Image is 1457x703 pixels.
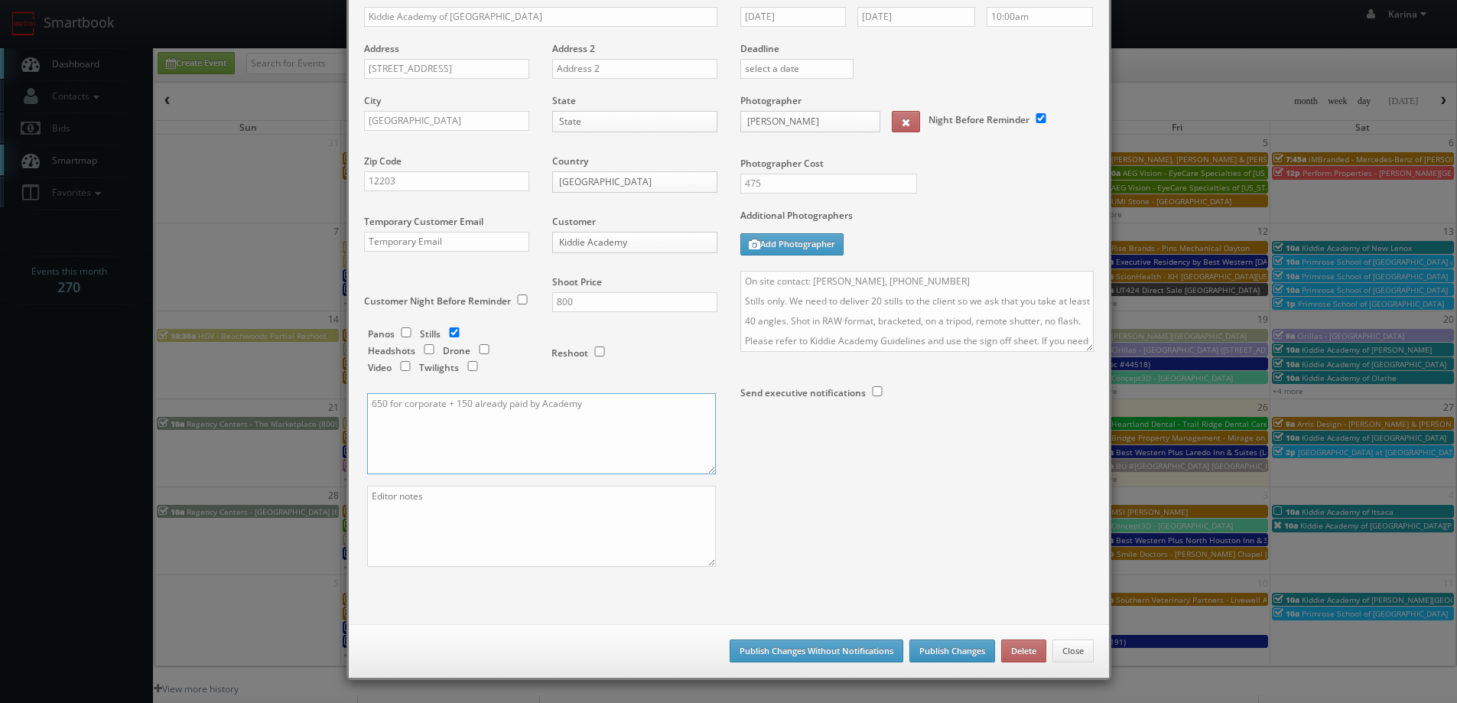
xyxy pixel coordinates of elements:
[740,94,802,107] label: Photographer
[552,111,717,132] a: State
[730,640,903,662] button: Publish Changes Without Notifications
[552,59,717,79] input: Address 2
[364,155,402,168] label: Zip Code
[420,327,441,340] label: Stills
[551,347,588,360] label: Reshoot
[364,232,529,252] input: Temporary Email
[740,111,880,132] a: [PERSON_NAME]
[929,113,1029,126] label: Night Before Reminder
[368,344,415,357] label: Headshots
[552,215,596,228] label: Customer
[740,386,866,399] label: Send executive notifications
[740,59,854,79] input: select a date
[909,640,995,662] button: Publish Changes
[552,155,588,168] label: Country
[740,233,844,255] button: Add Photographer
[740,209,1094,229] label: Additional Photographers
[364,111,529,131] input: City
[729,42,1105,55] label: Deadline
[368,327,395,340] label: Panos
[552,94,576,107] label: State
[552,232,717,253] a: Kiddie Academy
[559,172,697,192] span: [GEOGRAPHIC_DATA]
[559,233,697,252] span: Kiddie Academy
[559,112,697,132] span: State
[1052,640,1094,662] button: Close
[419,361,459,374] label: Twilights
[729,157,1105,170] label: Photographer Cost
[368,361,392,374] label: Video
[364,59,529,79] input: Address
[1001,640,1046,662] button: Delete
[857,7,975,27] input: Select a date
[740,174,917,194] input: Photographer Cost
[552,292,717,312] input: Shoot Price
[443,344,470,357] label: Drone
[552,171,717,193] a: [GEOGRAPHIC_DATA]
[552,42,595,55] label: Address 2
[740,7,847,27] input: Select a date
[364,7,717,27] input: Title
[552,275,602,288] label: Shoot Price
[364,94,381,107] label: City
[364,42,399,55] label: Address
[364,295,511,308] label: Customer Night Before Reminder
[747,112,860,132] span: [PERSON_NAME]
[364,215,483,228] label: Temporary Customer Email
[364,171,529,191] input: Zip Code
